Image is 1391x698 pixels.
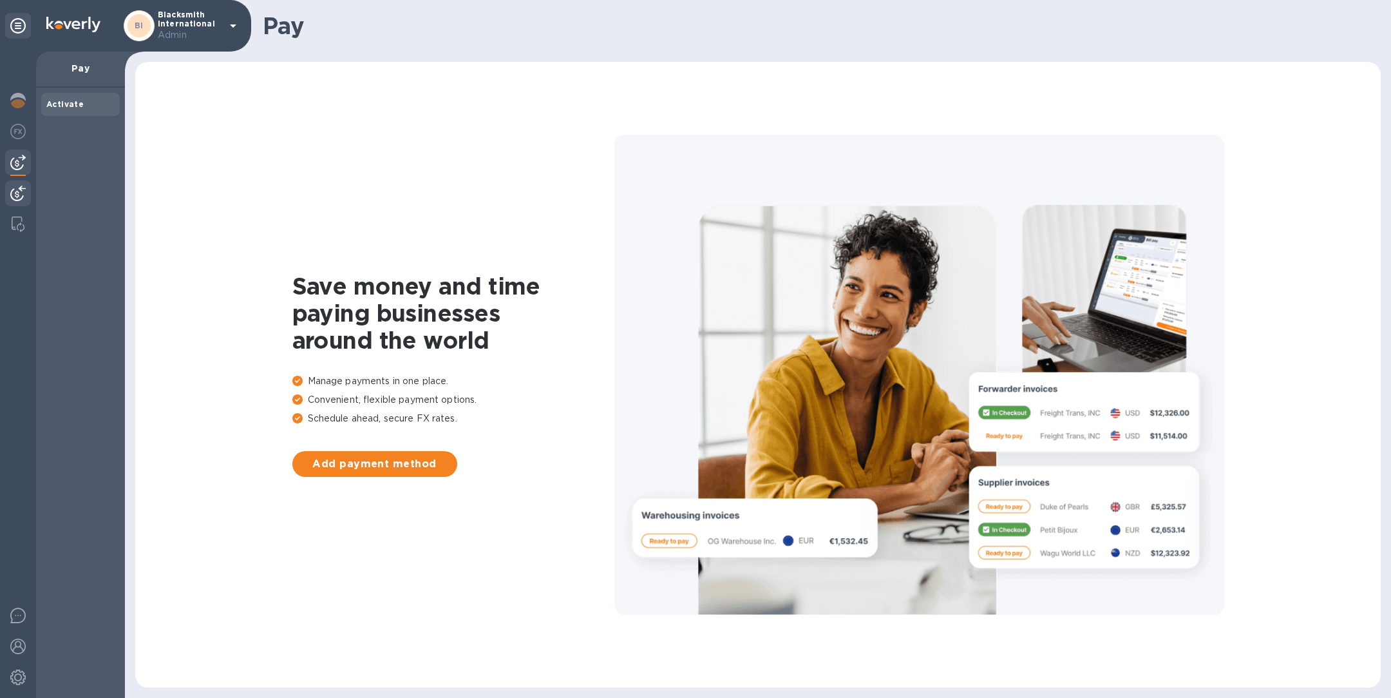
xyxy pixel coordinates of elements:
[292,273,614,354] h1: Save money and time paying businesses around the world
[46,17,100,32] img: Logo
[46,62,115,75] p: Pay
[292,451,457,477] button: Add payment method
[158,28,222,42] p: Admin
[292,374,614,388] p: Manage payments in one place.
[158,10,222,42] p: Blacksmith International
[263,12,1370,39] h1: Pay
[5,13,31,39] div: Unpin categories
[292,412,614,425] p: Schedule ahead, secure FX rates.
[303,456,447,472] span: Add payment method
[135,21,144,30] b: BI
[10,124,26,139] img: Foreign exchange
[46,99,84,109] b: Activate
[292,393,614,407] p: Convenient, flexible payment options.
